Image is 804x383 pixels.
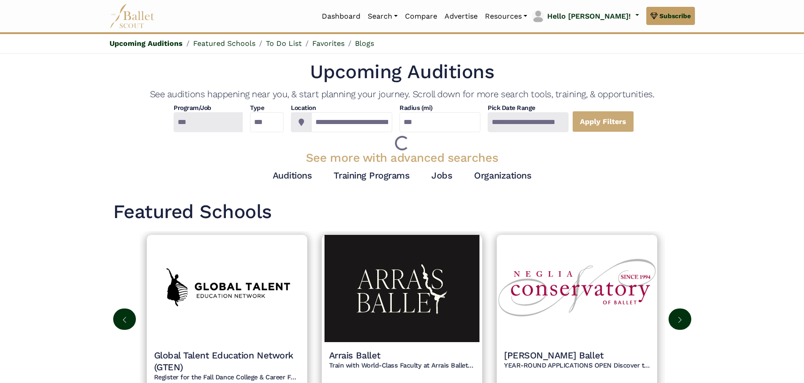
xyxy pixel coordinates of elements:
[113,88,691,100] h4: See auditions happening near you, & start planning your journey. Scroll down for more search tool...
[113,199,691,224] h1: Featured Schools
[531,9,639,24] a: profile picture Hello [PERSON_NAME]!
[318,7,364,26] a: Dashboard
[110,39,183,48] a: Upcoming Auditions
[400,104,433,113] h4: Radius (mi)
[311,112,392,132] input: Location
[113,60,691,85] h1: Upcoming Auditions
[291,104,392,113] h4: Location
[273,170,312,181] a: Auditions
[474,170,531,181] a: Organizations
[488,104,569,113] h4: Pick Date Range
[401,7,441,26] a: Compare
[481,7,531,26] a: Resources
[312,39,345,48] a: Favorites
[113,150,691,166] h3: See more with advanced searches
[193,39,255,48] a: Featured Schools
[364,7,401,26] a: Search
[355,39,374,48] a: Blogs
[431,170,452,181] a: Jobs
[174,104,243,113] h4: Program/Job
[441,7,481,26] a: Advertise
[532,10,544,23] img: profile picture
[266,39,302,48] a: To Do List
[547,10,631,22] p: Hello [PERSON_NAME]!
[334,170,409,181] a: Training Programs
[572,111,634,132] a: Apply Filters
[250,104,284,113] h4: Type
